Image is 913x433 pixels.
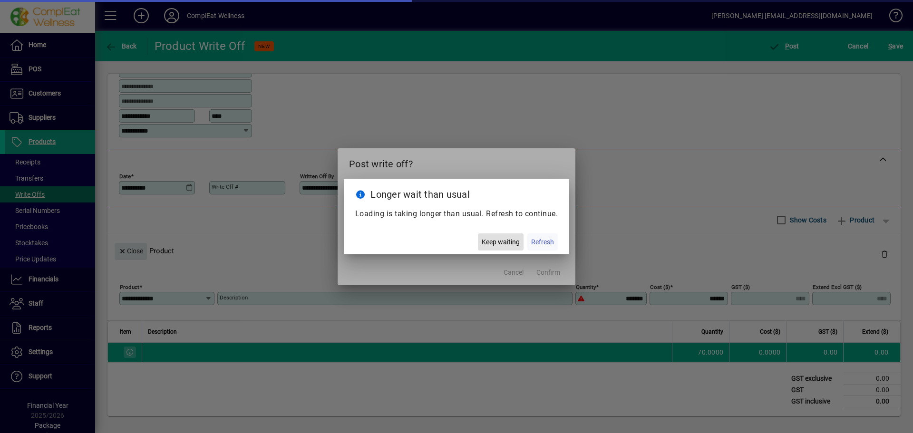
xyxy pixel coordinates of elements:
span: Refresh [531,237,554,247]
button: Keep waiting [478,233,524,250]
span: Longer wait than usual [370,189,470,200]
span: Keep waiting [482,237,520,247]
p: Loading is taking longer than usual. Refresh to continue. [355,208,558,220]
button: Refresh [527,233,558,250]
